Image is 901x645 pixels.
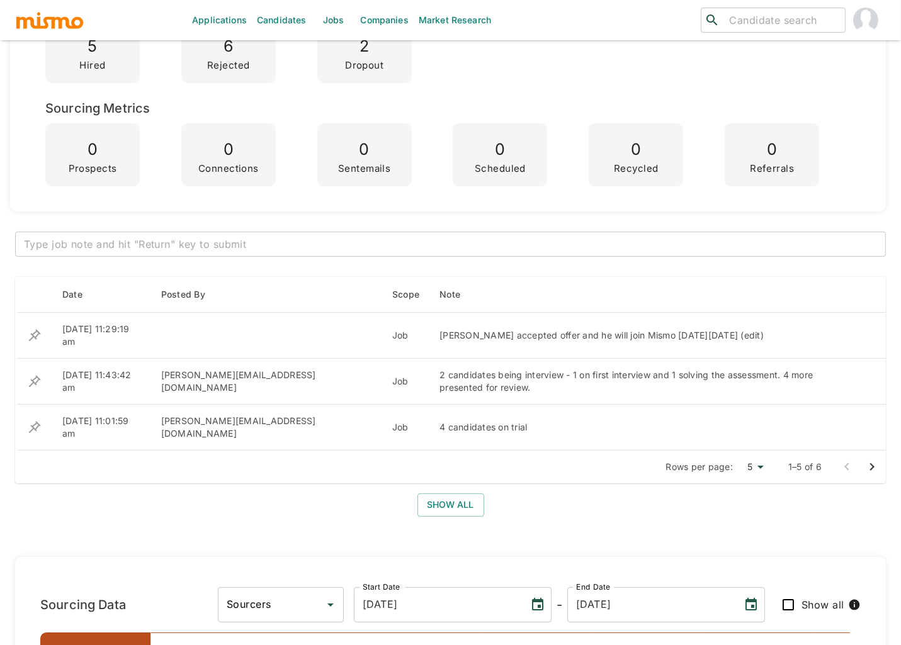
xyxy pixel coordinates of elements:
div: 2 candidates being interview - 1 on first interview and 1 solving the assessment. 4 more presente... [439,369,856,394]
p: 2 [345,33,383,60]
p: 0 [69,136,117,164]
label: Start Date [363,581,400,592]
p: 0 [198,136,259,164]
th: Posted By [151,277,382,313]
button: Go to next page [859,454,885,480]
td: Job [382,359,429,405]
div: 4 candidates on trial [439,421,856,434]
p: 1–5 of 6 [788,461,822,473]
td: [PERSON_NAME][EMAIL_ADDRESS][DOMAIN_NAME] [151,405,382,451]
p: Sentemails [338,164,390,174]
p: Referrals [750,164,794,174]
td: [PERSON_NAME][EMAIL_ADDRESS][DOMAIN_NAME] [151,359,382,405]
td: [DATE] 11:43:42 am [52,359,151,405]
input: MM/DD/YYYY [354,587,520,622]
p: Connections [198,164,259,174]
div: 5 [738,458,768,476]
p: 0 [338,136,390,164]
label: End Date [576,581,610,592]
button: Open [322,596,339,614]
th: Date [52,277,151,313]
td: Job [382,313,429,359]
p: Rejected [207,60,250,71]
p: Rows per page: [666,461,734,473]
td: [DATE] 11:29:19 am [52,313,151,359]
p: 0 [475,136,526,164]
input: MM/DD/YYYY [567,587,734,622]
p: Prospects [69,164,117,174]
img: Carmen Vilachá [853,8,878,33]
p: Hired [79,60,105,71]
h6: Sourcing Data [40,595,126,615]
div: [PERSON_NAME] accepted offer and he will join Mismo [DATE][DATE] (edit) [439,329,856,342]
p: Scheduled [475,164,526,174]
h6: Sourcing Metrics [45,98,851,118]
td: [DATE] 11:01:59 am [52,405,151,451]
p: 0 [614,136,659,164]
input: Candidate search [725,11,841,29]
p: 5 [79,33,105,60]
p: Recycled [614,164,659,174]
p: 0 [750,136,794,164]
table: enhanced table [15,277,886,451]
th: Scope [382,277,429,313]
th: Note [429,277,866,313]
span: Show all [802,596,844,614]
svg: When checked, all metrics, including those with zero values, will be displayed. [848,598,861,611]
button: Show all [417,493,484,517]
p: 6 [207,33,250,60]
td: Job [382,405,429,451]
p: Dropout [345,60,383,71]
button: Choose date, selected date is Sep 22, 2025 [739,592,764,617]
button: Choose date, selected date is Sep 16, 2025 [525,592,550,617]
h6: - [557,595,562,615]
img: logo [15,11,84,30]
